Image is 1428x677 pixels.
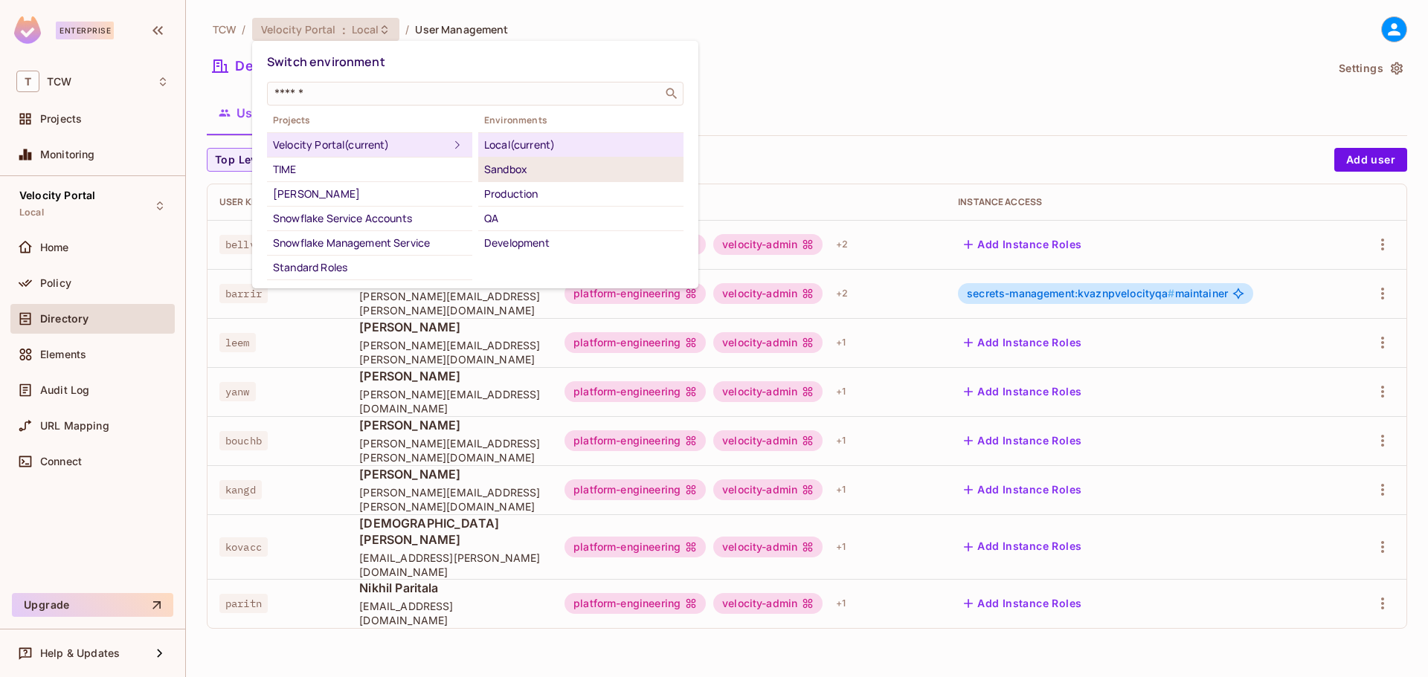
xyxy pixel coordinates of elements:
div: Sandbox [484,161,678,178]
div: [PERSON_NAME] [273,185,466,203]
div: Standard Roles [273,259,466,276]
div: Velocity Portal (current) [273,136,448,154]
div: Local (current) [484,136,678,154]
span: Environments [478,114,684,126]
div: Production [484,185,678,203]
span: Projects [267,114,472,126]
div: QA [484,210,678,227]
span: Switch environment [267,54,385,70]
div: TIME [273,161,466,178]
div: Snowflake Management Service [273,234,466,252]
div: Snowflake Service Accounts [273,210,466,227]
div: Development [484,234,678,252]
